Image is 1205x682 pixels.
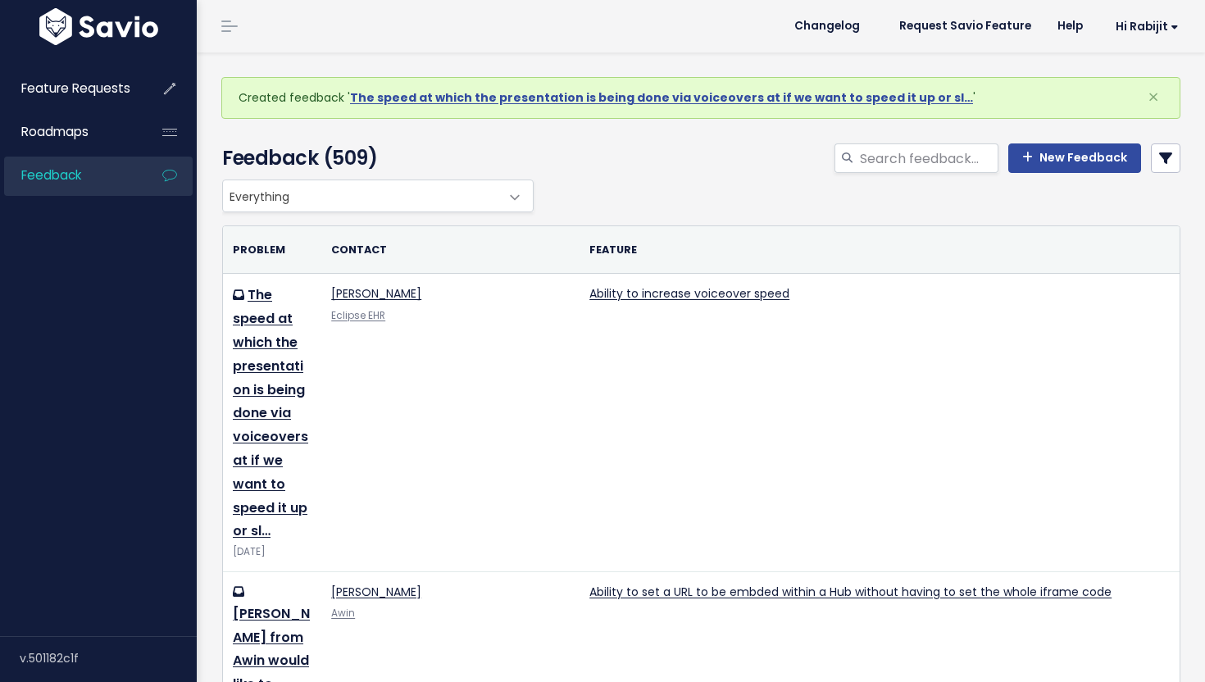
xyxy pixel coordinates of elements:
[21,166,81,184] span: Feedback
[35,8,162,45] img: logo-white.9d6f32f41409.svg
[21,123,89,140] span: Roadmaps
[1044,14,1096,39] a: Help
[1116,20,1179,33] span: Hi Rabijit
[222,180,534,212] span: Everything
[350,89,973,106] a: The speed at which the presentation is being done via voiceovers at if we want to speed it up or sl…
[233,285,308,540] a: The speed at which the presentation is being done via voiceovers at if we want to speed it up or sl…
[4,70,136,107] a: Feature Requests
[223,226,321,274] th: Problem
[4,157,136,194] a: Feedback
[1008,143,1141,173] a: New Feedback
[331,584,421,600] a: [PERSON_NAME]
[233,543,311,561] div: [DATE]
[1131,78,1175,117] button: Close
[20,637,197,680] div: v.501182c1f
[331,285,421,302] a: [PERSON_NAME]
[794,20,860,32] span: Changelog
[21,80,130,97] span: Feature Requests
[1096,14,1192,39] a: Hi Rabijit
[589,285,789,302] a: Ability to increase voiceover speed
[589,584,1112,600] a: Ability to set a URL to be embded within a Hub without having to set the whole iframe code
[1148,84,1159,111] span: ×
[221,77,1180,119] div: Created feedback ' '
[858,143,998,173] input: Search feedback...
[222,143,525,173] h4: Feedback (509)
[321,226,580,274] th: Contact
[886,14,1044,39] a: Request Savio Feature
[223,180,500,211] span: Everything
[331,607,355,620] a: Awin
[331,309,385,322] a: Eclipse EHR
[4,113,136,151] a: Roadmaps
